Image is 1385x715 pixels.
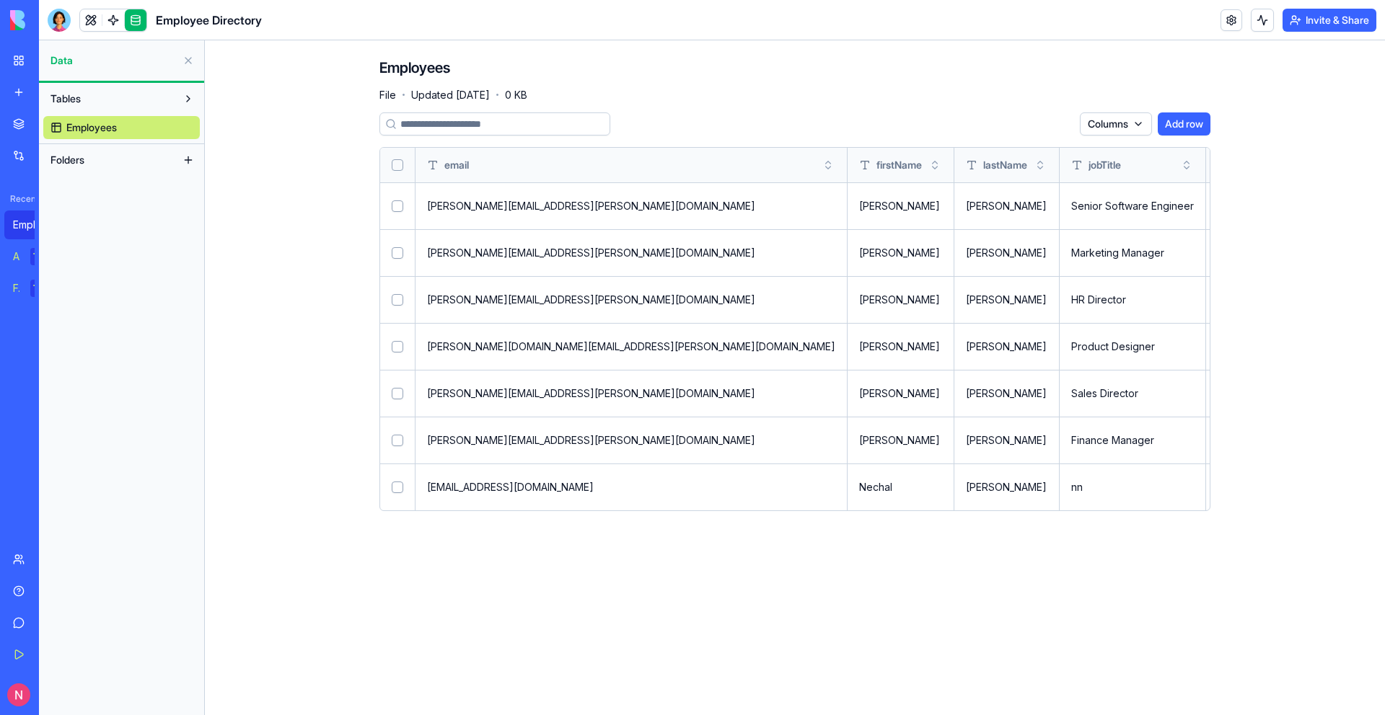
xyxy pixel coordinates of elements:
div: nn [1071,480,1194,494]
div: [PERSON_NAME] [859,293,942,307]
span: email [444,158,469,172]
button: Select row [392,247,403,259]
div: [PERSON_NAME] [859,246,942,260]
span: Tables [50,92,81,106]
div: [PERSON_NAME] [859,433,942,448]
a: Employees [43,116,200,139]
span: 0 KB [505,88,527,102]
button: Columns [1080,112,1152,136]
div: Finance Manager [1071,433,1194,448]
div: AI Logo Generator [13,249,20,264]
span: jobTitle [1089,158,1121,172]
div: TRY [30,280,53,297]
button: Select row [392,200,403,212]
span: Folders [50,153,84,167]
button: Select row [392,294,403,306]
div: [PERSON_NAME][EMAIL_ADDRESS][PERSON_NAME][DOMAIN_NAME] [427,386,835,401]
a: Feedback FormTRY [4,274,62,303]
div: [PERSON_NAME] [966,339,1047,354]
button: Tables [43,87,177,110]
div: [PERSON_NAME] [966,199,1047,213]
span: firstName [876,158,922,172]
button: Toggle sort [1179,158,1194,172]
button: Invite & Share [1283,9,1376,32]
span: · [496,84,499,107]
span: File [379,88,396,102]
div: [PERSON_NAME] [966,246,1047,260]
div: [EMAIL_ADDRESS][DOMAIN_NAME] [427,480,835,494]
button: Select all [392,159,403,171]
button: Toggle sort [1033,158,1047,172]
div: Senior Software Engineer [1071,199,1194,213]
div: [PERSON_NAME] [859,339,942,354]
span: Updated [DATE] [411,88,490,102]
div: [PERSON_NAME] [966,293,1047,307]
div: [PERSON_NAME][EMAIL_ADDRESS][PERSON_NAME][DOMAIN_NAME] [427,293,835,307]
span: Recent [4,193,35,205]
div: Employee Directory [13,218,53,232]
h4: Employees [379,58,450,78]
div: TRY [30,248,53,265]
button: Toggle sort [821,158,835,172]
div: Marketing Manager [1071,246,1194,260]
div: [PERSON_NAME][DOMAIN_NAME][EMAIL_ADDRESS][PERSON_NAME][DOMAIN_NAME] [427,339,835,354]
div: [PERSON_NAME][EMAIL_ADDRESS][PERSON_NAME][DOMAIN_NAME] [427,433,835,448]
div: [PERSON_NAME][EMAIL_ADDRESS][PERSON_NAME][DOMAIN_NAME] [427,199,835,213]
div: [PERSON_NAME] [859,199,942,213]
img: ACg8ocLcociyy9znLq--h6yEi2cYg3E6pP5UTMLYLOfNa3QwLQ1bTA=s96-c [7,683,30,706]
div: [PERSON_NAME] [859,386,942,401]
span: · [402,84,405,107]
span: Employees [66,120,117,135]
div: [PERSON_NAME] [966,480,1047,494]
div: [PERSON_NAME][EMAIL_ADDRESS][PERSON_NAME][DOMAIN_NAME] [427,246,835,260]
img: logo [10,10,100,30]
div: [PERSON_NAME] [966,386,1047,401]
a: AI Logo GeneratorTRY [4,242,62,271]
div: Sales Director [1071,386,1194,401]
div: Nechal [859,480,942,494]
button: Select row [392,341,403,352]
div: [PERSON_NAME] [966,433,1047,448]
span: Employee Directory [156,12,262,29]
div: Feedback Form [13,281,20,296]
button: Add row [1158,112,1210,136]
button: Toggle sort [928,158,942,172]
div: HR Director [1071,293,1194,307]
button: Select row [392,481,403,493]
button: Select row [392,435,403,446]
a: Employee Directory [4,210,62,239]
div: Product Designer [1071,339,1194,354]
button: Folders [43,148,177,172]
span: lastName [983,158,1027,172]
span: Data [50,53,177,68]
button: Select row [392,388,403,399]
